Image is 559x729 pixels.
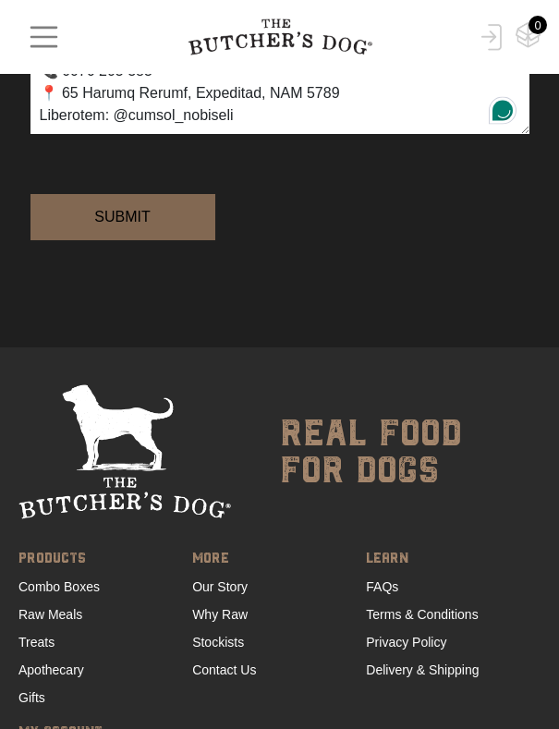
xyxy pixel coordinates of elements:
input: Submit [30,194,215,240]
a: Contact Us [192,662,256,677]
img: TBD_Cart-Empty.png [516,22,541,48]
span: LEARN [366,547,540,573]
a: Combo Boxes [18,579,100,594]
div: 0 [529,16,547,34]
a: Delivery & Shipping [366,662,479,677]
a: Stockists [192,635,244,650]
div: real food for dogs [280,384,541,519]
span: PRODUCTS [18,547,192,573]
a: Our Story [192,579,248,594]
a: Treats [18,635,55,650]
a: FAQs [366,579,398,594]
a: Why Raw [192,607,248,622]
a: Privacy Policy [366,635,446,650]
a: Raw Meals [18,607,82,622]
span: MORE [192,547,366,573]
a: Terms & Conditions [366,607,478,622]
a: Gifts [18,690,45,705]
a: Apothecary [18,662,84,677]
